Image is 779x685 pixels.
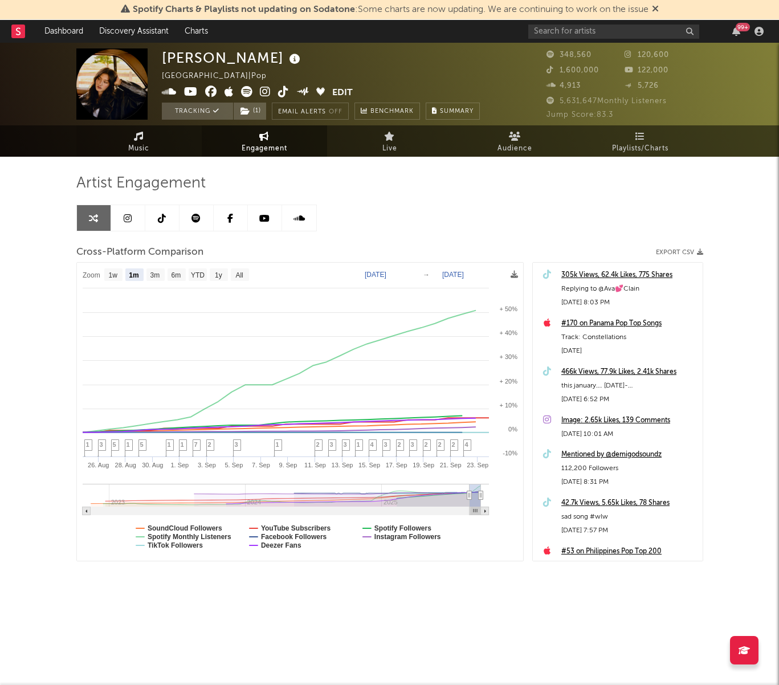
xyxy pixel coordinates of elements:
span: 4 [370,441,374,448]
span: 7 [194,441,198,448]
text: -10% [503,450,517,456]
text: Spotify Followers [374,524,431,532]
div: [DATE] 7:57 PM [561,524,697,537]
span: Playlists/Charts [612,142,668,156]
span: 1 [168,441,171,448]
div: [DATE] 8:03 PM [561,296,697,309]
text: All [235,271,243,279]
text: Instagram Followers [374,533,441,541]
text: 9. Sep [279,462,297,468]
span: Live [382,142,397,156]
text: 19. Sep [413,462,434,468]
div: Track: Constellations [561,558,697,572]
text: 23. Sep [467,462,488,468]
text: 1. Sep [170,462,189,468]
a: Mentioned by @demigodsoundz [561,448,697,462]
div: #170 on Panama Pop Top Songs [561,317,697,331]
span: Jump Score: 83.3 [546,111,613,119]
div: this january…. [DATE]- [GEOGRAPHIC_DATA], [GEOGRAPHIC_DATA] [DATE] - [GEOGRAPHIC_DATA], [GEOGRAPH... [561,379,697,393]
a: 42.7k Views, 5.65k Likes, 78 Shares [561,496,697,510]
div: Replying to @Ava💕Clain [561,282,697,296]
span: 3 [384,441,388,448]
span: ( 1 ) [233,103,267,120]
input: Search for artists [528,25,699,39]
text: Facebook Followers [260,533,327,541]
text: SoundCloud Followers [148,524,222,532]
span: 2 [452,441,455,448]
text: TikTok Followers [148,541,203,549]
span: 2 [208,441,211,448]
text: 1w [108,271,117,279]
text: → [423,271,430,279]
span: 122,000 [625,67,668,74]
span: 1 [127,441,130,448]
span: 2 [438,441,442,448]
span: Summary [440,108,474,115]
a: Audience [452,125,578,157]
button: Email AlertsOff [272,103,349,120]
span: Engagement [242,142,287,156]
span: : Some charts are now updating. We are continuing to work on the issue [133,5,649,14]
text: 1y [215,271,222,279]
a: 305k Views, 62.4k Likes, 775 Shares [561,268,697,282]
a: Music [76,125,202,157]
a: Engagement [202,125,327,157]
div: sad song #wlw [561,510,697,524]
text: 3. Sep [197,462,215,468]
text: 11. Sep [304,462,326,468]
span: Benchmark [370,105,414,119]
text: YTD [190,271,204,279]
text: Spotify Monthly Listeners [148,533,231,541]
div: [DATE] [561,344,697,358]
a: Live [327,125,452,157]
span: 1 [276,441,279,448]
span: 120,600 [625,51,669,59]
span: 4 [465,441,468,448]
span: 3 [100,441,103,448]
text: 17. Sep [385,462,407,468]
text: 15. Sep [358,462,380,468]
a: Playlists/Charts [578,125,703,157]
text: + 30% [499,353,517,360]
text: 26. Aug [88,462,109,468]
div: [PERSON_NAME] [162,48,303,67]
text: 21. Sep [439,462,461,468]
span: Cross-Platform Comparison [76,246,203,259]
span: 2 [425,441,428,448]
text: Deezer Fans [260,541,301,549]
span: Spotify Charts & Playlists not updating on Sodatone [133,5,355,14]
text: + 10% [499,402,517,409]
span: 1 [181,441,184,448]
span: 2 [398,441,401,448]
span: 1 [357,441,360,448]
div: [DATE] 6:52 PM [561,393,697,406]
span: Music [128,142,149,156]
span: 5,631,647 Monthly Listeners [546,97,667,105]
div: [GEOGRAPHIC_DATA] | Pop [162,70,280,83]
a: 466k Views, 77.9k Likes, 2.41k Shares [561,365,697,379]
div: Track: Constellations [561,331,697,344]
div: [DATE] 10:01 AM [561,427,697,441]
text: Zoom [83,271,100,279]
span: Audience [497,142,532,156]
span: 1,600,000 [546,67,599,74]
span: 5 [140,441,144,448]
button: 99+ [732,27,740,36]
a: Dashboard [36,20,91,43]
text: 28. Aug [115,462,136,468]
text: + 20% [499,378,517,385]
span: 3 [330,441,333,448]
text: + 40% [499,329,517,336]
a: Benchmark [354,103,420,120]
div: Image: 2.65k Likes, 139 Comments [561,414,697,427]
span: 3 [411,441,414,448]
span: 5 [113,441,116,448]
text: 0% [508,426,517,433]
text: 1m [129,271,138,279]
button: Summary [426,103,480,120]
text: 3m [150,271,160,279]
button: Export CSV [656,249,703,256]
